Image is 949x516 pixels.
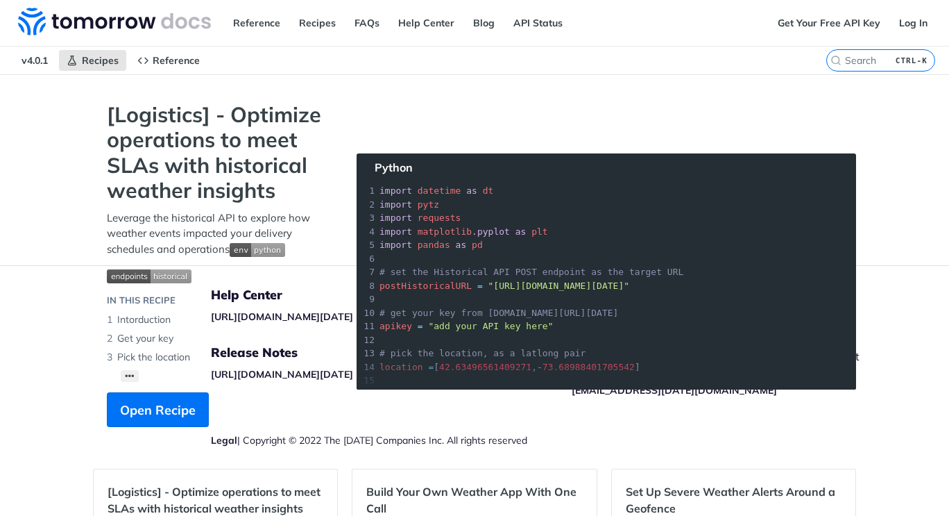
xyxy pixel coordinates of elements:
[120,401,196,419] span: Open Recipe
[121,370,139,382] button: •••
[107,310,329,329] li: Intorduction
[107,210,329,258] p: Leverage the historical API to explore how weather events impacted your delivery schedules and op...
[107,102,329,203] strong: [Logistics] - Optimize operations to meet SLAs with historical weather insights
[891,13,935,33] a: Log In
[391,13,462,33] a: Help Center
[107,329,329,348] li: Get your key
[770,13,888,33] a: Get Your Free API Key
[107,269,191,283] img: endpoint
[153,54,200,67] span: Reference
[107,267,329,283] span: Expand image
[830,55,841,66] svg: Search
[506,13,570,33] a: API Status
[465,13,502,33] a: Blog
[59,50,126,71] a: Recipes
[230,243,285,257] img: env
[230,242,285,256] span: Expand image
[82,54,119,67] span: Recipes
[107,294,176,308] div: IN THIS RECIPE
[225,13,288,33] a: Reference
[107,348,329,367] li: Pick the location
[107,392,209,427] button: Open Recipe
[347,13,387,33] a: FAQs
[18,8,211,35] img: Tomorrow.io Weather API Docs
[14,50,55,71] span: v4.0.1
[291,13,343,33] a: Recipes
[130,50,207,71] a: Reference
[892,53,931,67] kbd: CTRL-K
